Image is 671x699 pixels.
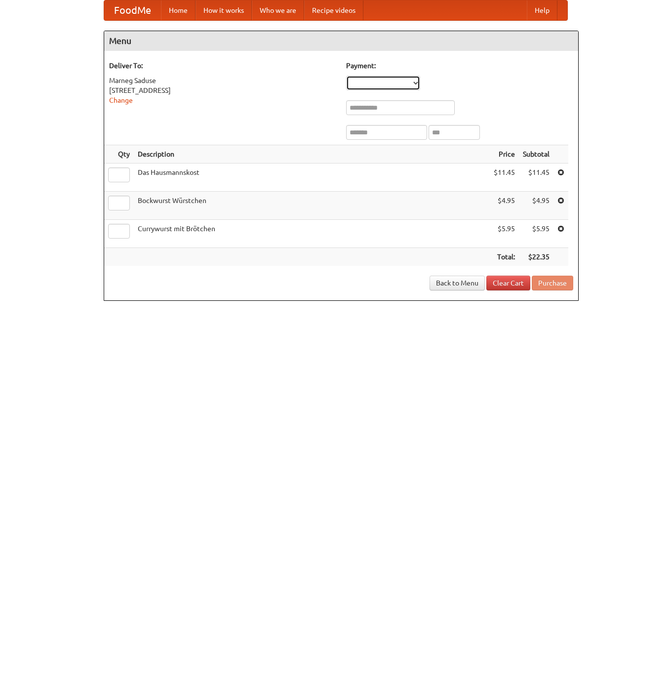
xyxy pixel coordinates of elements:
[252,0,304,20] a: Who we are
[430,276,485,290] a: Back to Menu
[490,145,519,164] th: Price
[486,276,530,290] a: Clear Cart
[104,31,578,51] h4: Menu
[109,61,336,71] h5: Deliver To:
[104,0,161,20] a: FoodMe
[134,164,490,192] td: Das Hausmannskost
[519,164,553,192] td: $11.45
[490,220,519,248] td: $5.95
[490,192,519,220] td: $4.95
[519,220,553,248] td: $5.95
[519,192,553,220] td: $4.95
[161,0,196,20] a: Home
[304,0,363,20] a: Recipe videos
[196,0,252,20] a: How it works
[109,85,336,95] div: [STREET_ADDRESS]
[532,276,573,290] button: Purchase
[109,96,133,104] a: Change
[519,145,553,164] th: Subtotal
[134,192,490,220] td: Bockwurst Würstchen
[519,248,553,266] th: $22.35
[109,76,336,85] div: Marneg Saduse
[490,248,519,266] th: Total:
[527,0,557,20] a: Help
[346,61,573,71] h5: Payment:
[134,220,490,248] td: Currywurst mit Brötchen
[134,145,490,164] th: Description
[104,145,134,164] th: Qty
[490,164,519,192] td: $11.45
